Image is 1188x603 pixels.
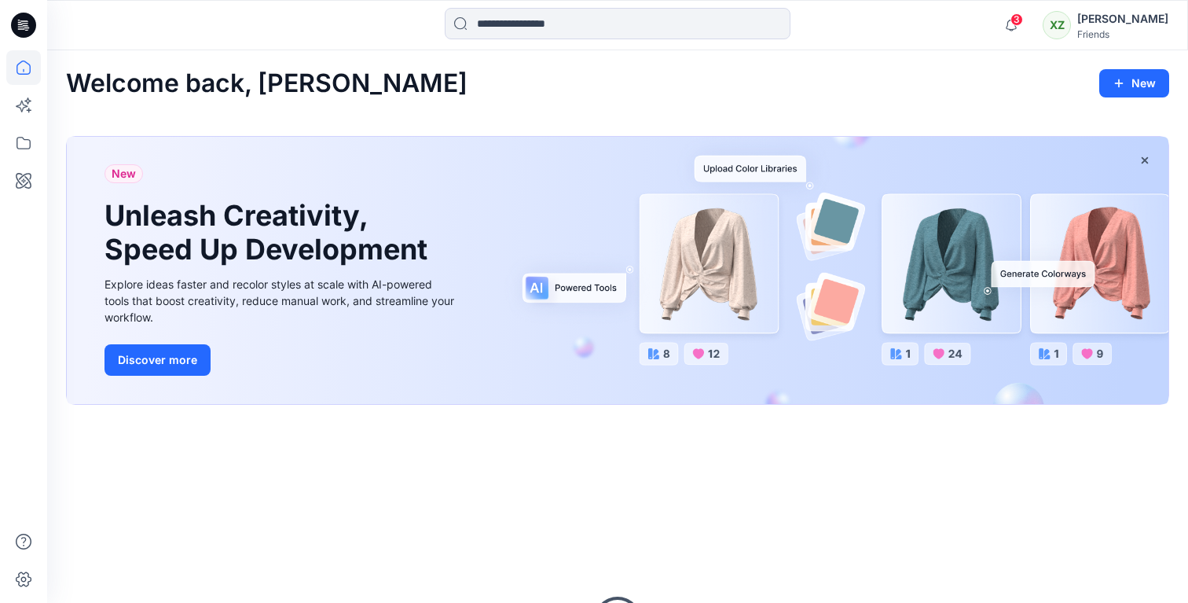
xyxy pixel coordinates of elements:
[112,164,136,183] span: New
[1010,13,1023,26] span: 3
[1099,69,1169,97] button: New
[1077,9,1168,28] div: [PERSON_NAME]
[104,276,458,325] div: Explore ideas faster and recolor styles at scale with AI-powered tools that boost creativity, red...
[1077,28,1168,40] div: Friends
[104,199,434,267] h1: Unleash Creativity, Speed Up Development
[104,344,458,376] a: Discover more
[1043,11,1071,39] div: XZ
[66,69,467,98] h2: Welcome back, [PERSON_NAME]
[104,344,211,376] button: Discover more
